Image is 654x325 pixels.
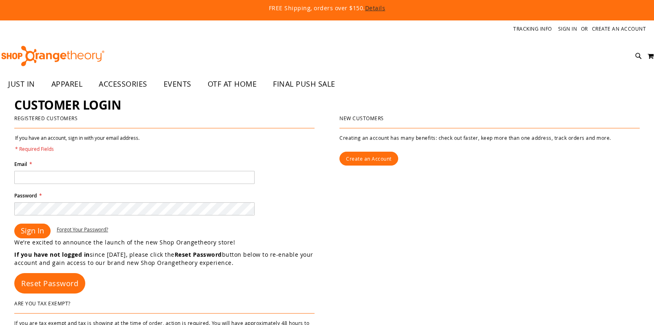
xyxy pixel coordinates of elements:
a: OTF AT HOME [200,75,265,94]
span: EVENTS [164,75,191,93]
span: JUST IN [8,75,35,93]
strong: Reset Password [175,251,222,258]
a: FINAL PUSH SALE [265,75,344,94]
a: Details [365,4,386,12]
a: EVENTS [155,75,200,94]
p: since [DATE], please click the button below to re-enable your account and gain access to our bran... [14,251,327,267]
a: ACCESSORIES [91,75,155,94]
strong: Are You Tax Exempt? [14,300,71,307]
button: Sign In [14,224,51,238]
legend: If you have an account, sign in with your email address. [14,134,140,152]
a: Create an Account [592,25,646,32]
span: Create an Account [346,155,392,162]
strong: New Customers [339,115,384,121]
a: Create an Account [339,152,398,166]
span: Password [14,192,37,199]
p: FREE Shipping, orders over $150. [82,4,572,12]
a: APPAREL [43,75,91,94]
a: Sign In [558,25,577,32]
strong: If you have not logged in [14,251,90,258]
p: Creating an account has many benefits: check out faster, keep more than one address, track orders... [339,134,640,141]
span: OTF AT HOME [208,75,257,93]
a: Reset Password [14,273,85,294]
a: Forgot Your Password? [57,226,108,233]
span: APPAREL [51,75,83,93]
span: Forgot Your Password? [57,226,108,233]
span: * Required Fields [15,146,140,152]
strong: Registered Customers [14,115,78,121]
span: FINAL PUSH SALE [273,75,335,93]
span: Email [14,161,27,168]
a: Tracking Info [513,25,552,32]
span: ACCESSORIES [99,75,147,93]
span: Sign In [21,226,44,235]
span: Customer Login [14,96,121,113]
span: Reset Password [21,278,78,288]
p: We’re excited to announce the launch of the new Shop Orangetheory store! [14,238,327,247]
